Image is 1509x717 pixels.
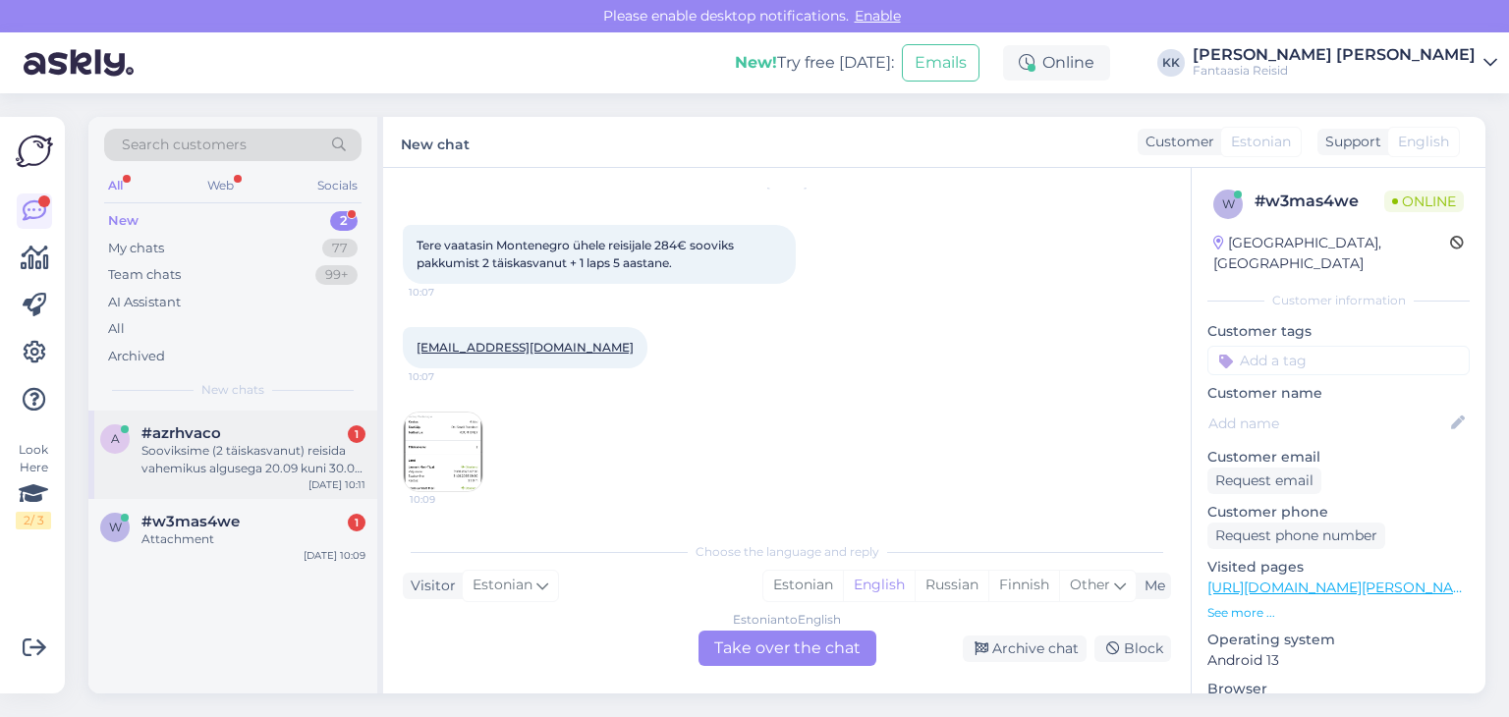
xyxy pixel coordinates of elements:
img: Attachment [404,413,482,491]
div: 1 [348,514,365,531]
span: w [1222,196,1235,211]
div: Estonian to English [733,611,841,629]
div: 2 [330,211,358,231]
div: All [108,319,125,339]
p: Customer tags [1207,321,1470,342]
div: Finnish [988,571,1059,600]
div: Block [1094,635,1171,662]
p: Android 13 [1207,650,1470,671]
div: New [108,211,139,231]
span: Online [1384,191,1464,212]
div: [GEOGRAPHIC_DATA], [GEOGRAPHIC_DATA] [1213,233,1450,274]
span: Estonian [1231,132,1291,152]
div: Web [203,173,238,198]
span: Enable [849,7,907,25]
div: Me [1137,576,1165,596]
div: 1 [348,425,365,443]
div: AI Assistant [108,293,181,312]
p: Customer name [1207,383,1470,404]
span: New chats [201,381,264,399]
div: Customer information [1207,292,1470,309]
span: Other [1070,576,1110,593]
div: Russian [915,571,988,600]
div: Archive chat [963,635,1087,662]
span: Tere vaatasin Montenegro ühele reisijale 284€ sooviks pakkumist 2 täiskasvanut + 1 laps 5 aastane. [417,238,737,270]
div: Socials [313,173,362,198]
div: # w3mas4we [1255,190,1384,213]
div: Online [1003,45,1110,81]
span: #w3mas4we [141,513,240,530]
p: Visited pages [1207,557,1470,578]
input: Add name [1208,413,1447,434]
span: w [109,520,122,534]
div: Request phone number [1207,523,1385,549]
span: Estonian [473,575,532,596]
input: Add a tag [1207,346,1470,375]
div: Archived [108,347,165,366]
p: Customer phone [1207,502,1470,523]
p: Browser [1207,679,1470,699]
img: Askly Logo [16,133,53,170]
div: 99+ [315,265,358,285]
div: Look Here [16,441,51,529]
p: Customer email [1207,447,1470,468]
a: [URL][DOMAIN_NAME][PERSON_NAME] [1207,579,1479,596]
div: KK [1157,49,1185,77]
span: Search customers [122,135,247,155]
div: English [843,571,915,600]
div: Take over the chat [699,631,876,666]
label: New chat [401,129,470,155]
div: Visitor [403,576,456,596]
div: [DATE] 10:09 [304,548,365,563]
span: 10:07 [409,369,482,384]
div: 77 [322,239,358,258]
div: All [104,173,127,198]
button: Emails [902,44,979,82]
div: 2 / 3 [16,512,51,529]
div: Try free [DATE]: [735,51,894,75]
div: [DATE] 10:11 [308,477,365,492]
div: My chats [108,239,164,258]
span: #azrhvaco [141,424,221,442]
span: a [111,431,120,446]
div: Customer [1138,132,1214,152]
div: Sooviksime (2 täiskasvanut) reisida vahemikus algusega 20.09 kuni 30.09. [GEOGRAPHIC_DATA] WORD v... [141,442,365,477]
b: New! [735,53,777,72]
span: 10:07 [409,285,482,300]
div: Estonian [763,571,843,600]
span: 10:09 [410,492,483,507]
span: English [1398,132,1449,152]
div: [PERSON_NAME] [PERSON_NAME] [1193,47,1476,63]
div: Request email [1207,468,1321,494]
div: Choose the language and reply [403,543,1171,561]
p: See more ... [1207,604,1470,622]
p: Operating system [1207,630,1470,650]
a: [EMAIL_ADDRESS][DOMAIN_NAME] [417,340,634,355]
div: Team chats [108,265,181,285]
div: Attachment [141,530,365,548]
div: Support [1317,132,1381,152]
div: Fantaasia Reisid [1193,63,1476,79]
a: [PERSON_NAME] [PERSON_NAME]Fantaasia Reisid [1193,47,1497,79]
